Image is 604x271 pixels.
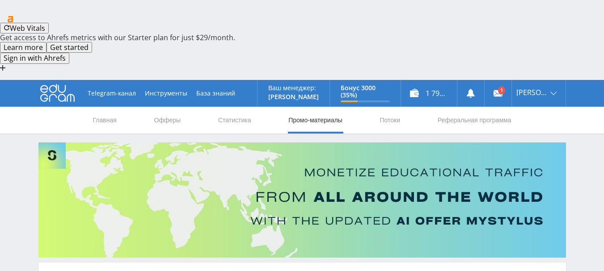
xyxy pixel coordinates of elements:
p: [PERSON_NAME] [268,93,319,100]
span: [PERSON_NAME] [516,89,548,96]
a: Статистика [217,107,252,133]
p: Бонус 3000 (35%) [341,84,390,99]
a: Потоки [379,107,401,133]
p: Ваш менеджер: [268,84,319,92]
a: Промо-материалы [287,107,343,133]
a: Офферы [153,107,182,133]
a: Реферальная программа [437,107,512,133]
span: Sign in with Ahrefs [4,53,66,63]
a: Главная [92,107,118,133]
button: Инструменты [140,80,192,107]
a: База знаний [192,80,240,107]
a: Telegram-канал [83,80,140,107]
img: Banner [38,142,566,258]
button: Get started [46,42,92,53]
a: 1 794,00 ₽ [401,80,457,107]
span: Web Vitals [10,23,45,33]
